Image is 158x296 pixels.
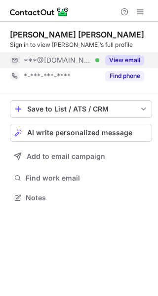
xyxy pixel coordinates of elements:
span: Add to email campaign [27,152,105,160]
button: Notes [10,191,152,205]
button: Reveal Button [105,55,144,65]
button: Find work email [10,171,152,185]
div: Sign in to view [PERSON_NAME]’s full profile [10,40,152,49]
img: ContactOut v5.3.10 [10,6,69,18]
button: save-profile-one-click [10,100,152,118]
button: Reveal Button [105,71,144,81]
div: Save to List / ATS / CRM [27,105,135,113]
span: ***@[DOMAIN_NAME] [24,56,92,65]
button: AI write personalized message [10,124,152,142]
span: Notes [26,193,148,202]
span: AI write personalized message [27,129,132,137]
div: [PERSON_NAME] [PERSON_NAME] [10,30,144,39]
span: Find work email [26,174,148,183]
button: Add to email campaign [10,148,152,165]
